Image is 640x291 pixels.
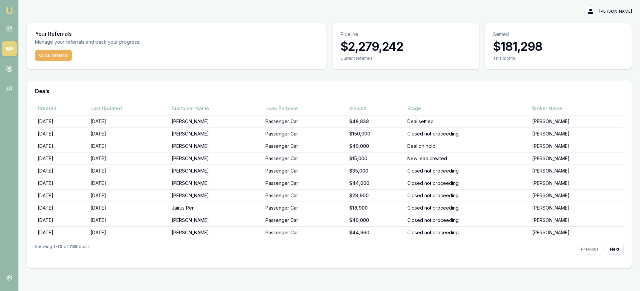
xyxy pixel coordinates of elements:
div: Customer Name [172,105,260,112]
div: Stage [407,105,527,112]
div: Amount [349,105,402,112]
td: Deal settled [405,115,529,127]
td: [DATE] [88,140,169,152]
td: Closed not proceeding [405,214,529,226]
div: Showing of deals [35,244,90,255]
td: [PERSON_NAME] [169,226,263,239]
td: [PERSON_NAME] [169,140,263,152]
td: [DATE] [35,140,88,152]
td: [DATE] [88,189,169,202]
td: Passenger Car [263,189,347,202]
td: [PERSON_NAME] [169,165,263,177]
td: Closed not proceeding [405,165,529,177]
strong: 1 - 10 [53,244,62,255]
td: [DATE] [35,127,88,140]
img: emu-icon-u.png [5,7,13,15]
td: Passenger Car [263,127,347,140]
td: Jairus Peni [169,202,263,214]
td: Closed not proceeding [405,226,529,239]
td: Closed not proceeding [405,127,529,140]
div: Broker Name [532,105,621,112]
td: [PERSON_NAME] [529,202,624,214]
td: [PERSON_NAME] [529,127,624,140]
td: [DATE] [88,127,169,140]
div: Last Updated [90,105,166,112]
td: Closed not proceeding [405,202,529,214]
button: Next [606,244,624,255]
h3: Deals [35,88,624,94]
td: [PERSON_NAME] [529,214,624,226]
td: [PERSON_NAME] [169,177,263,189]
td: [PERSON_NAME] [529,189,624,202]
div: $150,000 [349,130,402,137]
td: Passenger Car [263,115,347,127]
td: [DATE] [88,226,169,239]
div: $40,000 [349,143,402,150]
div: $23,900 [349,192,402,199]
td: [PERSON_NAME] [529,115,624,127]
td: [DATE] [35,115,88,127]
div: $15,000 [349,155,402,162]
td: [PERSON_NAME] [529,140,624,152]
td: [PERSON_NAME] [529,152,624,165]
td: [DATE] [35,202,88,214]
td: [PERSON_NAME] [169,152,263,165]
td: [DATE] [35,189,88,202]
div: Created [38,105,85,112]
p: Settled [493,31,624,38]
div: $44,960 [349,229,402,236]
td: Passenger Car [263,152,347,165]
td: [PERSON_NAME] [529,177,624,189]
td: Passenger Car [263,177,347,189]
td: [PERSON_NAME] [169,189,263,202]
div: $35,000 [349,168,402,174]
h3: $181,298 [493,40,624,53]
td: [DATE] [35,214,88,226]
td: [DATE] [35,165,88,177]
td: [PERSON_NAME] [169,115,263,127]
h3: Your Referrals [35,31,318,36]
td: Deal on hold [405,140,529,152]
div: $40,000 [349,217,402,224]
td: New lead created [405,152,529,165]
td: Passenger Car [263,214,347,226]
td: Passenger Car [263,226,347,239]
td: [DATE] [88,115,169,127]
div: Loan Purpose [265,105,344,112]
td: [DATE] [88,165,169,177]
p: Manage your referrals and track your progress. [35,38,206,46]
td: [PERSON_NAME] [529,165,624,177]
h3: $2,279,242 [341,40,471,53]
div: $18,900 [349,205,402,211]
span: [PERSON_NAME] [599,9,632,14]
td: Closed not proceeding [405,189,529,202]
td: [DATE] [88,177,169,189]
div: $44,000 [349,180,402,187]
td: [DATE] [88,202,169,214]
td: Passenger Car [263,202,347,214]
button: Quick Referral [35,50,72,61]
div: This month [493,56,624,61]
td: [DATE] [88,214,169,226]
td: [DATE] [35,177,88,189]
td: Passenger Car [263,165,347,177]
td: [PERSON_NAME] [169,127,263,140]
td: [PERSON_NAME] [169,214,263,226]
div: $48,838 [349,118,402,125]
td: [DATE] [35,226,88,239]
td: Closed not proceeding [405,177,529,189]
div: Current referrals [341,56,471,61]
td: [DATE] [35,152,88,165]
p: Pipeline [341,31,471,38]
td: [PERSON_NAME] [529,226,624,239]
td: [DATE] [88,152,169,165]
td: Passenger Car [263,140,347,152]
strong: 786 [69,244,77,255]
